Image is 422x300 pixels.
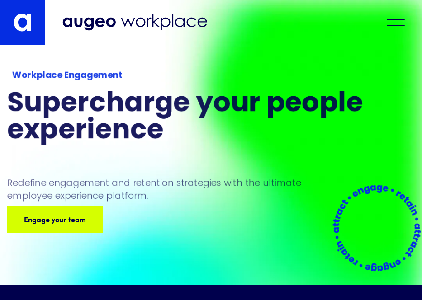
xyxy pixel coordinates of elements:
div: Workplace Engagement [12,69,393,82]
h1: Supercharge your people experience [7,91,398,145]
a: Engage your team [7,206,103,233]
p: Redefine engagement and retention strategies with the ultimate employee experience platform. [7,176,318,202]
div: menu [380,13,412,33]
img: Augeo's "a" monogram decorative logo in white. [14,13,32,32]
img: Augeo Workplace business unit full logo in mignight blue. [62,14,207,31]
